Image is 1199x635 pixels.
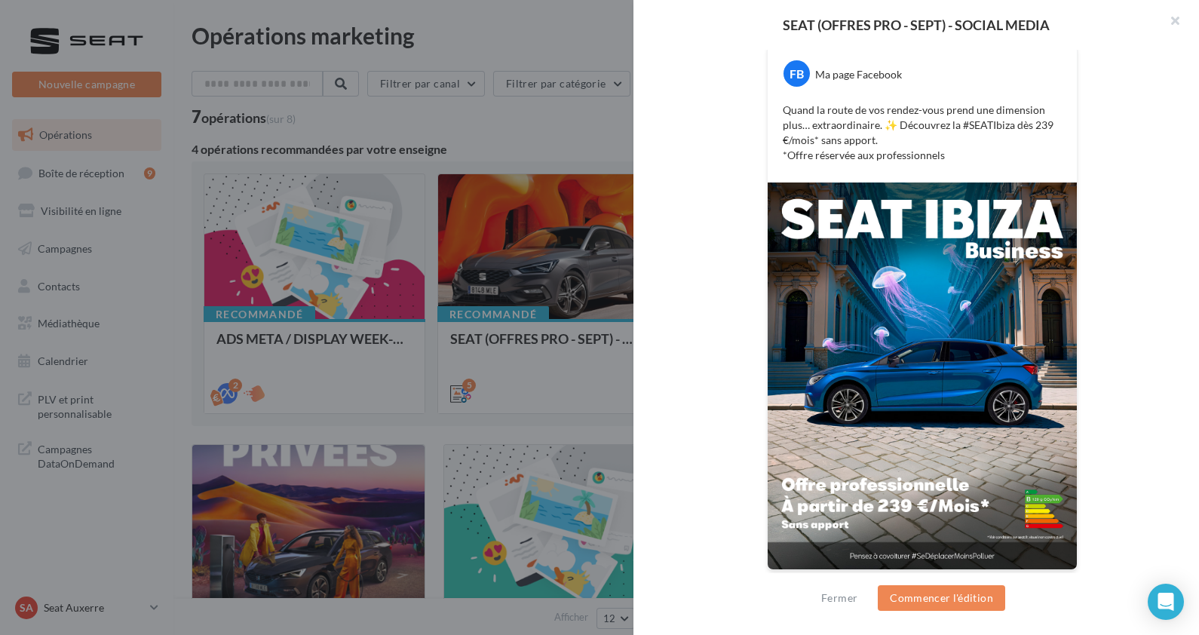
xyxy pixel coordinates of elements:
[783,60,810,87] div: FB
[1148,584,1184,620] div: Open Intercom Messenger
[878,585,1005,611] button: Commencer l'édition
[658,18,1175,32] div: SEAT (OFFRES PRO - SEPT) - SOCIAL MEDIA
[815,589,863,607] button: Fermer
[783,103,1062,163] p: Quand la route de vos rendez-vous prend une dimension plus… extraordinaire. ✨ Découvrez la #SEATI...
[767,570,1078,590] div: La prévisualisation est non-contractuelle
[815,67,902,82] div: Ma page Facebook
